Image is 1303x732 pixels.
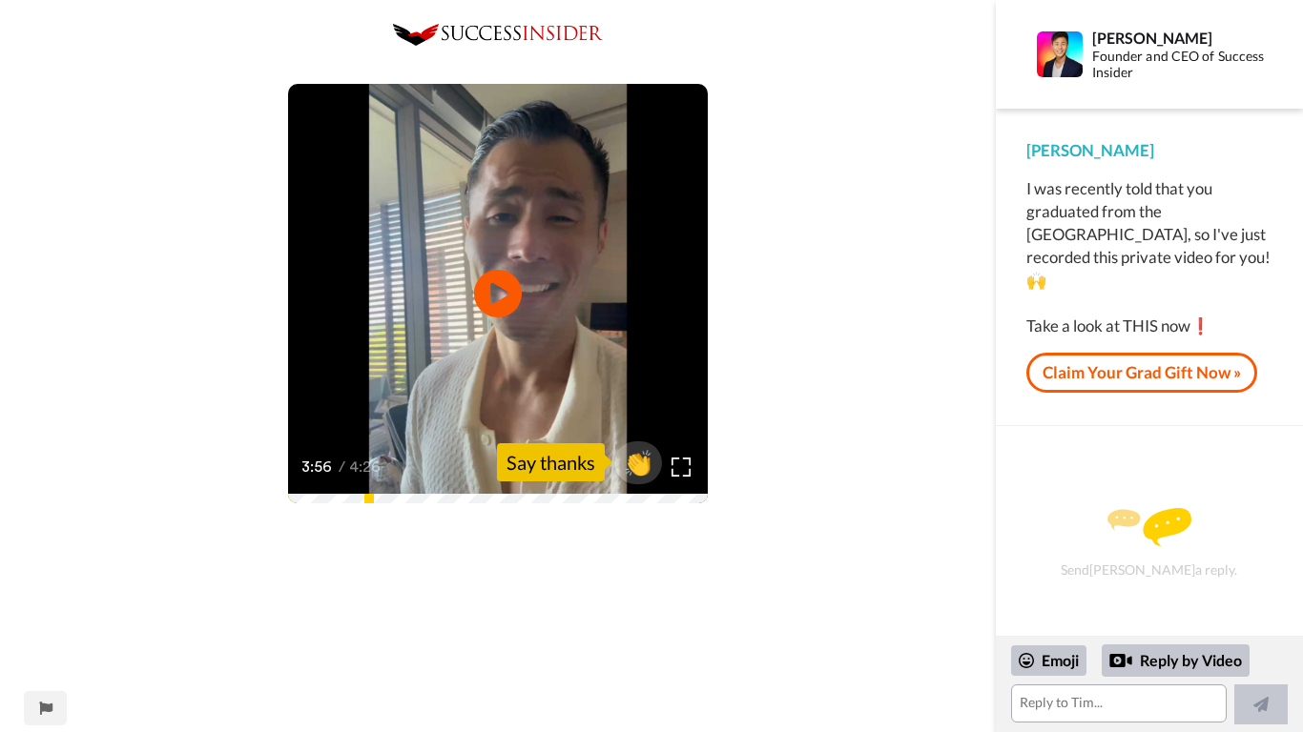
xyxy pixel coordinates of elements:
div: Send [PERSON_NAME] a reply. [1022,459,1277,626]
div: Founder and CEO of Success Insider [1092,49,1272,81]
div: Say thanks [497,443,605,481]
div: I was recently told that you graduated from the [GEOGRAPHIC_DATA], so I've just recorded this pri... [1026,177,1272,337]
img: message.svg [1107,508,1191,546]
div: Reply by Video [1109,649,1132,672]
span: 👏 [614,447,662,478]
a: Claim Your Grad Gift Now » [1026,353,1257,393]
div: Emoji [1011,645,1086,676]
div: [PERSON_NAME] [1026,139,1272,162]
img: 0c8b3de2-5a68-4eb7-92e8-72f868773395 [393,24,603,46]
img: Full screen [672,457,691,477]
span: 3:56 [301,456,335,478]
div: Reply by Video [1102,644,1250,677]
span: 4:26 [349,456,383,478]
div: [PERSON_NAME] [1092,29,1272,47]
button: 👏 [614,441,662,484]
span: / [339,456,345,478]
img: Profile Image [1037,31,1083,77]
